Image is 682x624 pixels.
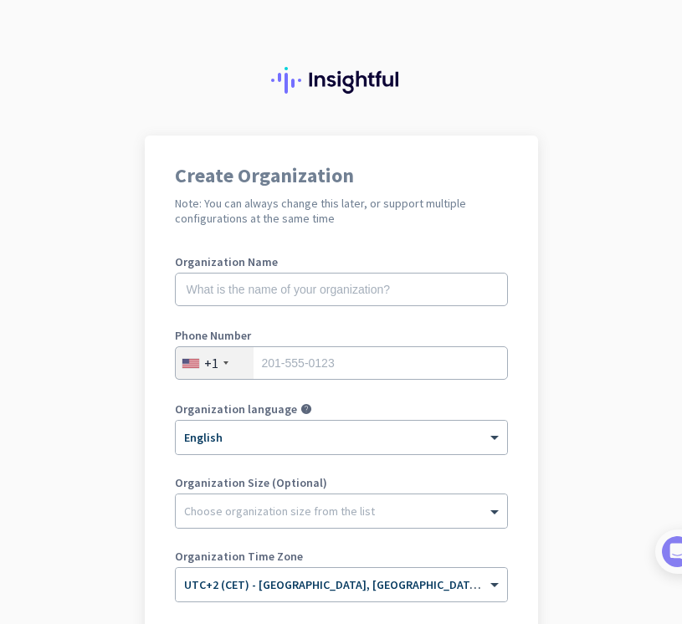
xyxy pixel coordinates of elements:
label: Phone Number [175,330,508,341]
img: Insightful [271,67,412,94]
label: Organization Time Zone [175,550,508,562]
h2: Note: You can always change this later, or support multiple configurations at the same time [175,196,508,226]
i: help [300,403,312,415]
h1: Create Organization [175,166,508,186]
input: 201-555-0123 [175,346,508,380]
div: +1 [204,355,218,371]
input: What is the name of your organization? [175,273,508,306]
label: Organization Size (Optional) [175,477,508,488]
label: Organization language [175,403,297,415]
label: Organization Name [175,256,508,268]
